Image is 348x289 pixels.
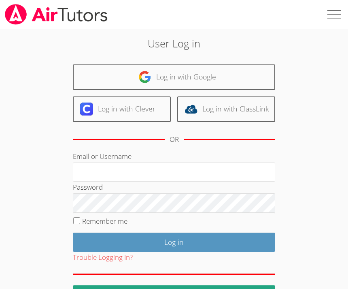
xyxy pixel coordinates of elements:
[177,96,275,122] a: Log in with ClassLink
[80,103,93,116] img: clever-logo-6eab21bc6e7a338710f1a6ff85c0baf02591cd810cc4098c63d3a4b26e2feb20.svg
[4,4,108,25] img: airtutors_banner-c4298cdbf04f3fff15de1276eac7730deb9818008684d7c2e4769d2f7ddbe033.png
[170,134,179,146] div: OR
[73,182,103,192] label: Password
[49,36,299,51] h2: User Log in
[73,96,171,122] a: Log in with Clever
[73,64,275,90] a: Log in with Google
[73,152,132,161] label: Email or Username
[73,233,275,252] input: Log in
[185,103,197,116] img: classlink-logo-d6bb404cc1216ec64c9a2012d9dc4662098be43eaf13dc465df04b49fa7ab582.svg
[82,216,127,226] label: Remember me
[73,252,133,263] button: Trouble Logging In?
[138,71,151,83] img: google-logo-50288ca7cdecda66e5e0955fdab243c47b7ad437acaf1139b6f446037453330a.svg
